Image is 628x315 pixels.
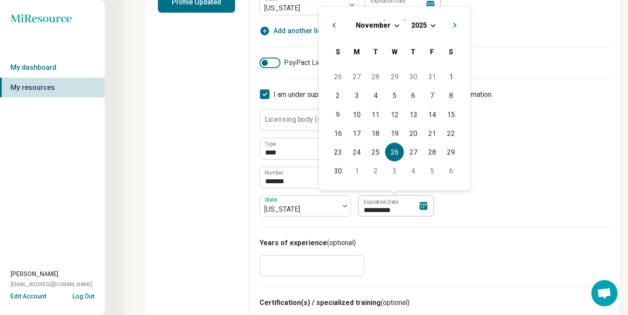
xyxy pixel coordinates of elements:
[265,170,283,175] label: Number
[259,26,337,36] button: Add another license
[385,105,404,124] div: Choose Wednesday, November 12th, 2025
[260,138,441,159] input: credential.supervisorLicense.0.name
[273,90,491,99] span: I am under supervision, so I will list my supervisor’s license information
[326,17,340,31] button: Previous Month
[328,105,347,124] div: Choose Sunday, November 9th, 2025
[404,42,423,61] div: Thursday
[404,105,423,124] div: Choose Thursday, November 13th, 2025
[423,105,441,124] div: Choose Friday, November 14th, 2025
[385,161,404,180] div: Choose Wednesday, December 3rd, 2025
[72,292,94,299] button: Log Out
[366,42,385,61] div: Tuesday
[328,67,460,180] div: Month November, 2025
[423,161,441,180] div: Choose Friday, December 5th, 2025
[328,143,347,161] div: Choose Sunday, November 23rd, 2025
[381,298,410,307] span: (optional)
[265,197,279,203] label: State
[273,26,337,36] span: Add another license
[10,281,92,288] span: [EMAIL_ADDRESS][DOMAIN_NAME]
[326,17,463,30] h2: [DATE]
[10,270,58,279] span: [PERSON_NAME]
[442,143,461,161] div: Choose Saturday, November 29th, 2025
[442,42,461,61] div: Saturday
[328,42,347,61] div: Sunday
[265,116,345,123] label: Licensing body (optional)
[259,58,336,68] label: PsyPact License
[411,21,427,29] span: 2025
[385,124,404,143] div: Choose Wednesday, November 19th, 2025
[423,124,441,143] div: Choose Friday, November 21st, 2025
[404,67,423,86] div: Choose Thursday, October 30th, 2025
[348,161,366,180] div: Choose Monday, December 1st, 2025
[385,86,404,105] div: Choose Wednesday, November 5th, 2025
[328,161,347,180] div: Choose Sunday, November 30th, 2025
[348,42,366,61] div: Monday
[348,67,366,86] div: Choose Monday, October 27th, 2025
[366,161,385,180] div: Choose Tuesday, December 2nd, 2025
[366,67,385,86] div: Choose Tuesday, October 28th, 2025
[10,292,46,301] button: Edit Account
[366,143,385,161] div: Choose Tuesday, November 25th, 2025
[404,124,423,143] div: Choose Thursday, November 20th, 2025
[442,67,461,86] div: Choose Saturday, November 1st, 2025
[356,21,391,29] span: November
[348,143,366,161] div: Choose Monday, November 24th, 2025
[259,238,610,248] h3: Years of experience
[348,105,366,124] div: Choose Monday, November 10th, 2025
[404,161,423,180] div: Choose Thursday, December 4th, 2025
[385,67,404,86] div: Choose Wednesday, October 29th, 2025
[423,67,441,86] div: Choose Friday, October 31st, 2025
[265,141,276,147] label: Type
[259,298,610,308] h3: Certification(s) / specialized training
[348,124,366,143] div: Choose Monday, November 17th, 2025
[328,124,347,143] div: Choose Sunday, November 16th, 2025
[366,86,385,105] div: Choose Tuesday, November 4th, 2025
[449,17,463,31] button: Next Month
[423,42,441,61] div: Friday
[423,86,441,105] div: Choose Friday, November 7th, 2025
[328,86,347,105] div: Choose Sunday, November 2nd, 2025
[442,161,461,180] div: Choose Saturday, December 6th, 2025
[385,42,404,61] div: Wednesday
[404,86,423,105] div: Choose Thursday, November 6th, 2025
[591,280,618,306] div: Open chat
[366,105,385,124] div: Choose Tuesday, November 11th, 2025
[318,6,471,191] div: Choose Date
[348,86,366,105] div: Choose Monday, November 3rd, 2025
[328,67,347,86] div: Choose Sunday, October 26th, 2025
[404,143,423,161] div: Choose Thursday, November 27th, 2025
[327,239,356,247] span: (optional)
[366,124,385,143] div: Choose Tuesday, November 18th, 2025
[442,86,461,105] div: Choose Saturday, November 8th, 2025
[442,105,461,124] div: Choose Saturday, November 15th, 2025
[423,143,441,161] div: Choose Friday, November 28th, 2025
[385,143,404,161] div: Choose Wednesday, November 26th, 2025
[442,124,461,143] div: Choose Saturday, November 22nd, 2025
